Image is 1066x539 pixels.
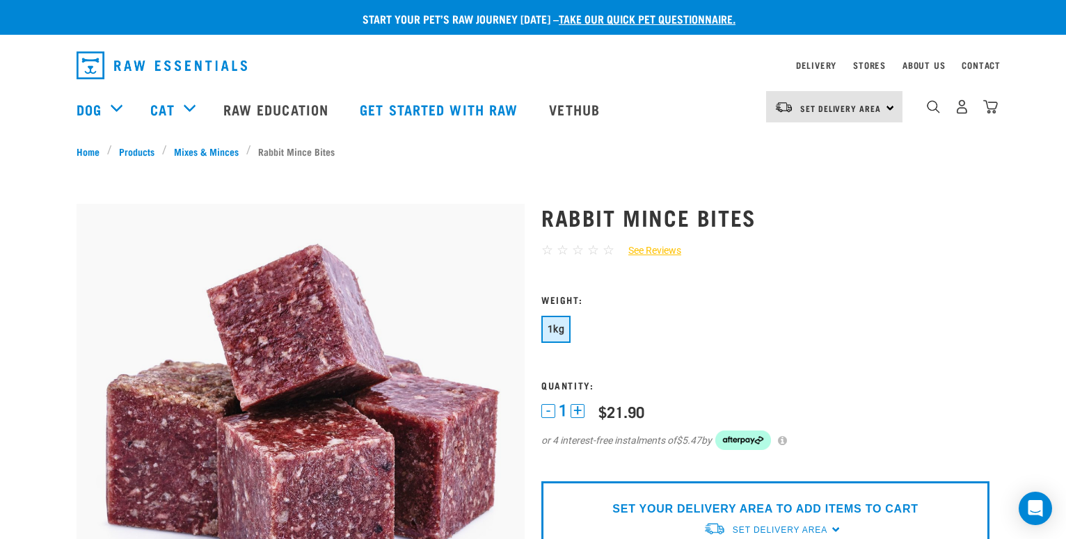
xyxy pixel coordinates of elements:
[77,99,102,120] a: Dog
[548,323,564,335] span: 1kg
[77,144,989,159] nav: breadcrumbs
[587,242,599,258] span: ☆
[346,81,535,137] a: Get started with Raw
[571,404,584,418] button: +
[65,46,1001,85] nav: dropdown navigation
[541,294,989,305] h3: Weight:
[774,101,793,113] img: van-moving.png
[535,81,617,137] a: Vethub
[733,525,827,535] span: Set Delivery Area
[209,81,346,137] a: Raw Education
[927,100,940,113] img: home-icon-1@2x.png
[902,63,945,67] a: About Us
[572,242,584,258] span: ☆
[983,99,998,114] img: home-icon@2x.png
[541,316,571,343] button: 1kg
[112,144,162,159] a: Products
[853,63,886,67] a: Stores
[612,501,918,517] p: SET YOUR DELIVERY AREA TO ADD ITEMS TO CART
[559,15,735,22] a: take our quick pet questionnaire.
[541,380,989,390] h3: Quantity:
[598,403,644,420] div: $21.90
[703,522,726,536] img: van-moving.png
[603,242,614,258] span: ☆
[796,63,836,67] a: Delivery
[1019,492,1052,525] div: Open Intercom Messenger
[955,99,969,114] img: user.png
[541,404,555,418] button: -
[715,431,771,450] img: Afterpay
[614,243,681,258] a: See Reviews
[541,242,553,258] span: ☆
[150,99,174,120] a: Cat
[962,63,1001,67] a: Contact
[541,204,989,230] h1: Rabbit Mince Bites
[167,144,246,159] a: Mixes & Minces
[559,403,567,418] span: 1
[676,433,701,448] span: $5.47
[77,51,247,79] img: Raw Essentials Logo
[800,106,881,111] span: Set Delivery Area
[557,242,568,258] span: ☆
[541,431,989,450] div: or 4 interest-free instalments of by
[77,144,107,159] a: Home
